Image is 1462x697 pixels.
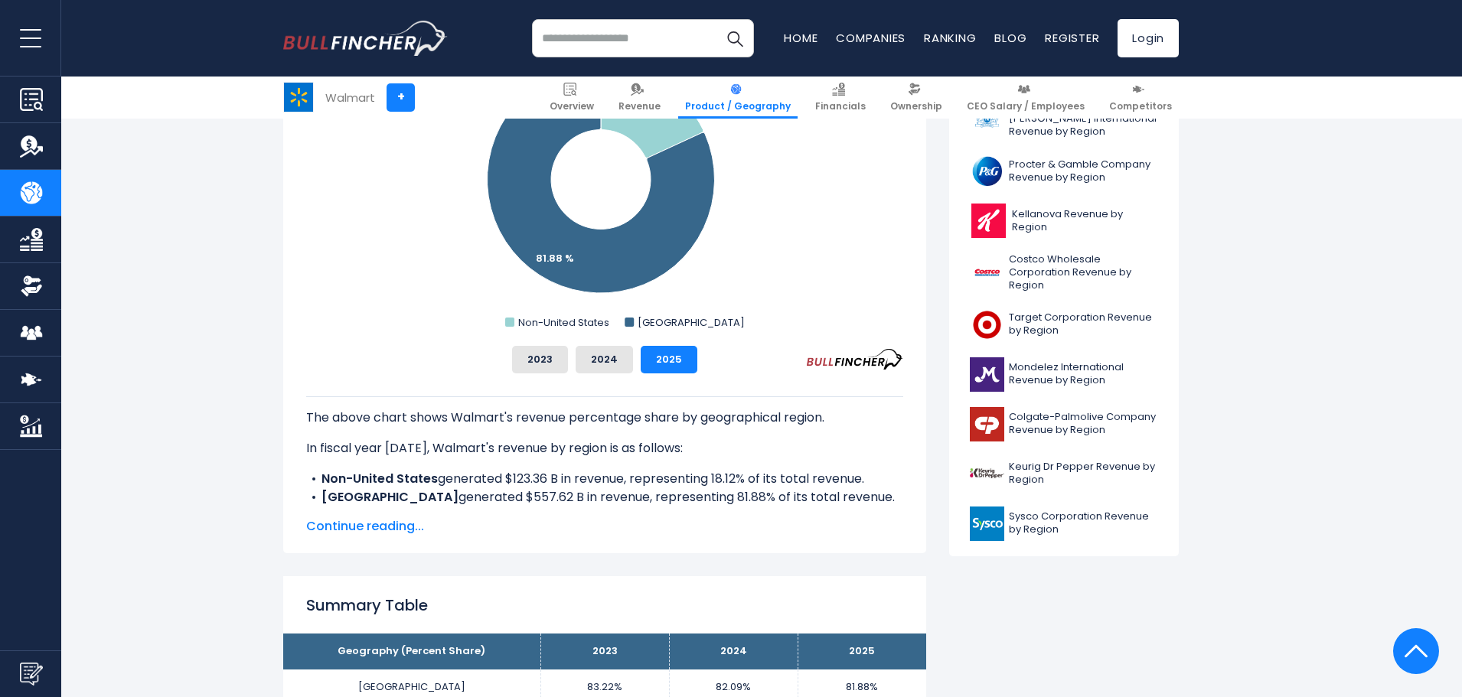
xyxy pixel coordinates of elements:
[543,77,601,119] a: Overview
[387,83,415,112] a: +
[883,77,949,119] a: Ownership
[970,154,1004,188] img: PG logo
[1012,208,1158,234] span: Kellanova Revenue by Region
[306,396,903,580] div: The for Walmart is the United States, which represents 81.88% of its total revenue. The for Walma...
[890,100,942,112] span: Ownership
[1045,30,1099,46] a: Register
[550,100,594,112] span: Overview
[961,503,1167,545] a: Sysco Corporation Revenue by Region
[970,102,1004,136] img: PM logo
[612,77,667,119] a: Revenue
[1118,19,1179,57] a: Login
[1009,411,1158,437] span: Colgate-Palmolive Company Revenue by Region
[961,150,1167,192] a: Procter & Gamble Company Revenue by Region
[321,488,459,506] b: [GEOGRAPHIC_DATA]
[970,506,1004,541] img: SYY logo
[1009,361,1158,387] span: Mondelez International Revenue by Region
[970,357,1004,392] img: MDLZ logo
[1009,99,1158,138] span: [PERSON_NAME] [PERSON_NAME] International Revenue by Region
[306,409,903,427] p: The above chart shows Walmart's revenue percentage share by geographical region.
[798,633,926,669] th: 2025
[283,633,540,669] th: Geography (Percent Share)
[970,407,1004,441] img: CL logo
[306,594,903,617] h2: Summary Table
[306,517,903,536] span: Continue reading...
[283,21,448,56] img: bullfincher logo
[306,439,903,458] p: In fiscal year [DATE], Walmart's revenue by region is as follows:
[669,633,798,669] th: 2024
[815,100,866,112] span: Financials
[960,77,1092,119] a: CEO Salary / Employees
[284,83,313,112] img: WMT logo
[678,77,798,119] a: Product / Geography
[638,315,745,330] text: [GEOGRAPHIC_DATA]
[961,453,1167,495] a: Keurig Dr Pepper Revenue by Region
[970,457,1004,491] img: KDP logo
[283,21,448,56] a: Go to homepage
[784,30,817,46] a: Home
[836,30,906,46] a: Companies
[961,403,1167,445] a: Colgate-Palmolive Company Revenue by Region
[961,353,1167,396] a: Mondelez International Revenue by Region
[961,304,1167,346] a: Target Corporation Revenue by Region
[306,470,903,488] li: generated $123.36 B in revenue, representing 18.12% of its total revenue.
[961,200,1167,242] a: Kellanova Revenue by Region
[1109,100,1172,112] span: Competitors
[518,315,609,330] text: Non-United States
[1102,77,1179,119] a: Competitors
[20,275,43,298] img: Ownership
[961,96,1167,142] a: [PERSON_NAME] [PERSON_NAME] International Revenue by Region
[924,30,976,46] a: Ranking
[685,100,791,112] span: Product / Geography
[994,30,1026,46] a: Blog
[1009,158,1158,184] span: Procter & Gamble Company Revenue by Region
[716,19,754,57] button: Search
[306,28,903,334] svg: Walmart's Revenue Share by Region
[970,256,1004,290] img: COST logo
[808,77,873,119] a: Financials
[970,308,1004,342] img: TGT logo
[536,251,574,265] text: 81.88 %
[961,249,1167,296] a: Costco Wholesale Corporation Revenue by Region
[1009,510,1158,536] span: Sysco Corporation Revenue by Region
[512,346,568,373] button: 2023
[1009,253,1158,292] span: Costco Wholesale Corporation Revenue by Region
[1009,461,1158,487] span: Keurig Dr Pepper Revenue by Region
[1009,311,1158,337] span: Target Corporation Revenue by Region
[967,100,1085,112] span: CEO Salary / Employees
[321,470,438,487] b: Non-United States
[540,633,669,669] th: 2023
[325,89,375,106] div: Walmart
[576,346,633,373] button: 2024
[306,488,903,506] li: generated $557.62 B in revenue, representing 81.88% of its total revenue.
[618,100,661,112] span: Revenue
[641,346,697,373] button: 2025
[970,204,1007,238] img: K logo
